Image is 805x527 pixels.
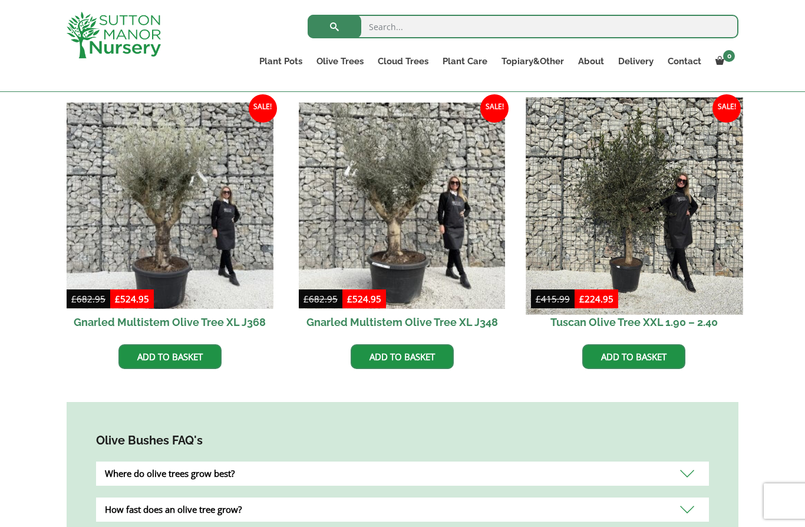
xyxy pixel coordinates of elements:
a: Plant Pots [252,53,309,70]
span: £ [347,293,352,305]
img: Tuscan Olive Tree XXL 1.90 - 2.40 [526,97,743,314]
bdi: 682.95 [71,293,105,305]
span: Sale! [249,94,277,123]
a: Sale! Gnarled Multistem Olive Tree XL J348 [299,103,506,336]
a: Add to basket: “Gnarled Multistem Olive Tree XL J368” [118,344,222,369]
h2: Tuscan Olive Tree XXL 1.90 – 2.40 [531,309,738,335]
span: £ [303,293,309,305]
input: Search... [308,15,738,38]
a: About [571,53,611,70]
a: Add to basket: “Tuscan Olive Tree XXL 1.90 - 2.40” [582,344,685,369]
bdi: 415.99 [536,293,570,305]
span: £ [536,293,541,305]
a: Add to basket: “Gnarled Multistem Olive Tree XL J348” [351,344,454,369]
span: £ [115,293,120,305]
a: 0 [708,53,738,70]
h4: Olive Bushes FAQ's [96,432,709,450]
span: £ [71,293,77,305]
span: 0 [723,50,735,62]
div: Where do olive trees grow best? [96,462,709,486]
bdi: 524.95 [115,293,149,305]
img: logo [67,12,161,58]
div: How fast does an olive tree grow? [96,498,709,522]
a: Topiary&Other [494,53,571,70]
a: Sale! Gnarled Multistem Olive Tree XL J368 [67,103,273,336]
a: Sale! Tuscan Olive Tree XXL 1.90 – 2.40 [531,103,738,336]
bdi: 524.95 [347,293,381,305]
a: Plant Care [436,53,494,70]
img: Gnarled Multistem Olive Tree XL J368 [67,103,273,309]
a: Delivery [611,53,661,70]
bdi: 682.95 [303,293,338,305]
bdi: 224.95 [579,293,613,305]
h2: Gnarled Multistem Olive Tree XL J348 [299,309,506,335]
img: Gnarled Multistem Olive Tree XL J348 [299,103,506,309]
h2: Gnarled Multistem Olive Tree XL J368 [67,309,273,335]
a: Contact [661,53,708,70]
a: Cloud Trees [371,53,436,70]
a: Olive Trees [309,53,371,70]
span: £ [579,293,585,305]
span: Sale! [712,94,741,123]
span: Sale! [480,94,509,123]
